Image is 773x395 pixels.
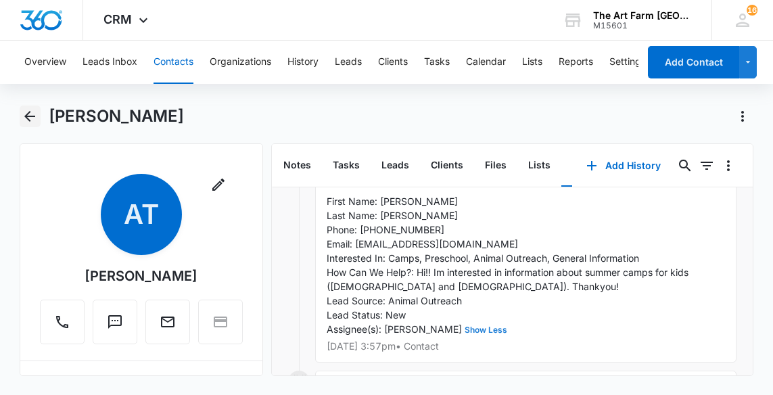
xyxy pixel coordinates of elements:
[145,300,190,344] button: Email
[674,155,696,177] button: Search...
[371,145,420,187] button: Leads
[335,41,362,84] button: Leads
[747,5,757,16] div: notifications count
[593,21,692,30] div: account id
[462,326,510,334] button: Show Less
[230,372,252,394] button: Close
[93,321,137,332] a: Text
[696,155,718,177] button: Filters
[559,41,593,84] button: Reports
[93,300,137,344] button: Text
[154,41,193,84] button: Contacts
[287,41,319,84] button: History
[273,145,322,187] button: Notes
[101,174,182,255] span: AT
[593,10,692,21] div: account name
[561,145,617,187] button: History
[322,145,371,187] button: Tasks
[648,46,739,78] button: Add Contact
[49,106,184,126] h1: [PERSON_NAME]
[474,145,517,187] button: Files
[103,12,132,26] span: CRM
[24,41,66,84] button: Overview
[378,41,408,84] button: Clients
[718,155,739,177] button: Overflow Menu
[609,41,646,84] button: Settings
[83,41,137,84] button: Leads Inbox
[40,300,85,344] button: Call
[517,145,561,187] button: Lists
[573,149,674,182] button: Add History
[315,154,737,363] div: -
[145,321,190,332] a: Email
[424,41,450,84] button: Tasks
[732,106,753,127] button: Actions
[40,321,85,332] a: Call
[747,5,757,16] span: 16
[210,41,271,84] button: Organizations
[466,41,506,84] button: Calendar
[85,266,197,286] div: [PERSON_NAME]
[420,145,474,187] button: Clients
[522,41,542,84] button: Lists
[327,342,726,351] p: [DATE] 3:57pm • Contact
[20,106,41,127] button: Back
[31,375,96,391] h4: Contact Info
